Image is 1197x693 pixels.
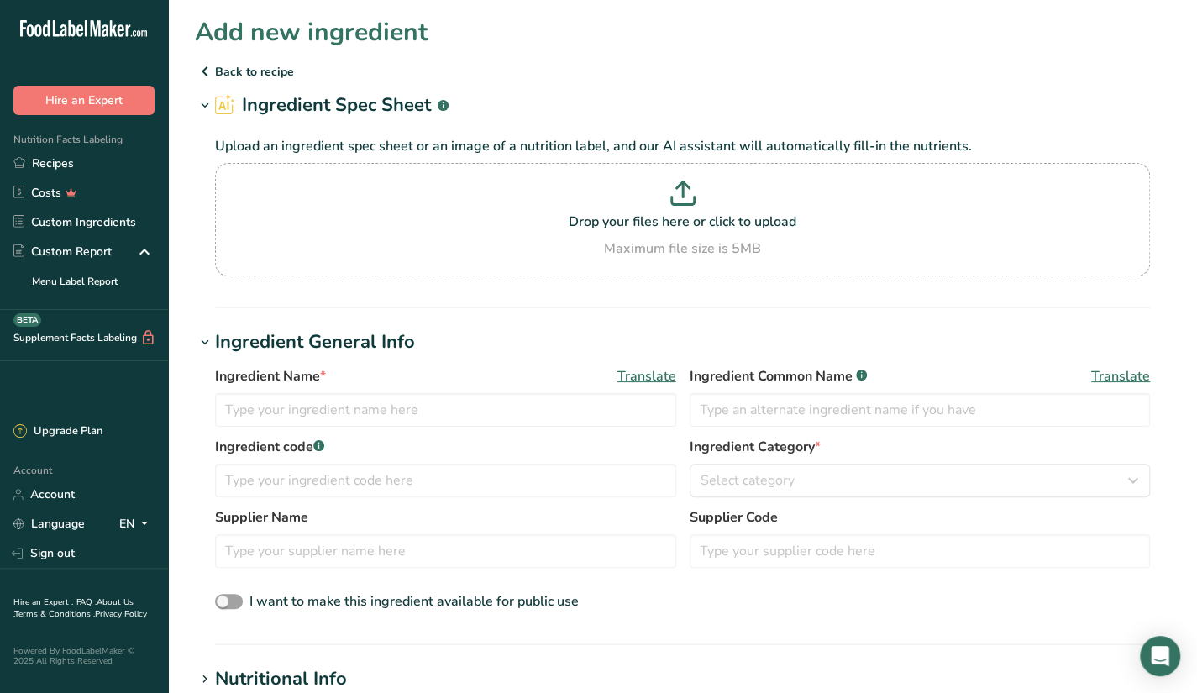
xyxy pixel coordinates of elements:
input: Type your ingredient code here [215,464,676,497]
label: Ingredient code [215,437,676,457]
input: Type your supplier code here [690,534,1151,568]
span: Ingredient Name [215,366,326,386]
div: Powered By FoodLabelMaker © 2025 All Rights Reserved [13,646,155,666]
button: Hire an Expert [13,86,155,115]
button: Select category [690,464,1151,497]
a: Privacy Policy [95,608,147,620]
h1: Add new ingredient [195,13,428,51]
a: Hire an Expert . [13,596,73,608]
p: Drop your files here or click to upload [219,212,1146,232]
div: EN [119,514,155,534]
div: Nutritional Info [215,665,347,693]
p: Back to recipe [195,61,1170,81]
label: Ingredient Category [690,437,1151,457]
a: Language [13,509,85,538]
input: Type your supplier name here [215,534,676,568]
div: Ingredient General Info [215,328,415,356]
a: Terms & Conditions . [14,608,95,620]
a: About Us . [13,596,134,620]
a: FAQ . [76,596,97,608]
input: Type your ingredient name here [215,393,676,427]
div: Open Intercom Messenger [1140,636,1180,676]
input: Type an alternate ingredient name if you have [690,393,1151,427]
span: Select category [701,470,795,491]
label: Supplier Code [690,507,1151,528]
h2: Ingredient Spec Sheet [215,92,449,119]
span: Translate [617,366,676,386]
div: Maximum file size is 5MB [219,239,1146,259]
span: Translate [1091,366,1150,386]
div: BETA [13,313,41,327]
span: Ingredient Common Name [690,366,867,386]
div: Upgrade Plan [13,423,102,440]
label: Supplier Name [215,507,676,528]
span: I want to make this ingredient available for public use [249,592,579,611]
p: Upload an ingredient spec sheet or an image of a nutrition label, and our AI assistant will autom... [215,136,1150,156]
div: Custom Report [13,243,112,260]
